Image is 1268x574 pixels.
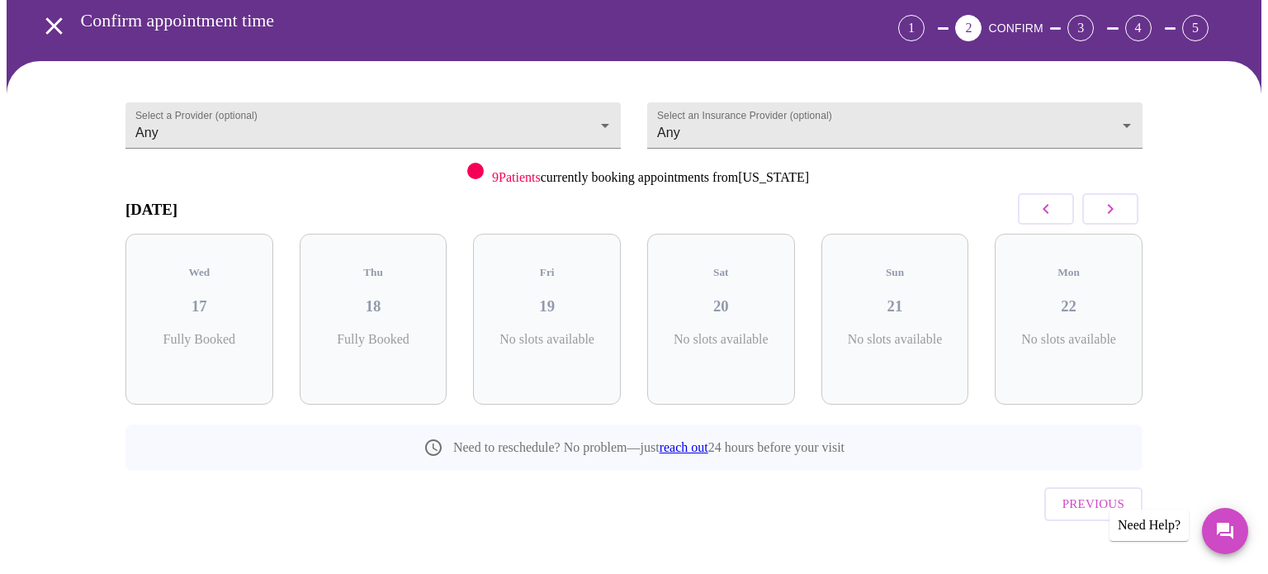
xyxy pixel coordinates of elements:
span: Previous [1062,493,1124,515]
div: 1 [898,15,925,41]
p: Need to reschedule? No problem—just 24 hours before your visit [453,440,845,455]
h3: 17 [139,297,260,315]
button: Messages [1202,508,1248,554]
h3: Confirm appointment time [81,10,807,31]
p: Fully Booked [139,332,260,347]
span: 9 Patients [492,170,541,184]
h3: 19 [486,297,608,315]
div: 3 [1067,15,1094,41]
h5: Mon [1008,266,1129,279]
div: Any [647,102,1143,149]
a: reach out [660,440,708,454]
p: No slots available [486,332,608,347]
div: 4 [1125,15,1152,41]
h5: Sun [835,266,956,279]
span: CONFIRM [988,21,1043,35]
h5: Wed [139,266,260,279]
p: Fully Booked [313,332,434,347]
button: open drawer [30,2,78,50]
div: 2 [955,15,982,41]
div: Need Help? [1109,510,1189,541]
h3: 22 [1008,297,1129,315]
h3: [DATE] [125,201,177,219]
p: currently booking appointments from [US_STATE] [492,170,809,185]
div: Any [125,102,621,149]
p: No slots available [660,332,782,347]
div: 5 [1182,15,1209,41]
h3: 18 [313,297,434,315]
p: No slots available [1008,332,1129,347]
h5: Thu [313,266,434,279]
h5: Fri [486,266,608,279]
h5: Sat [660,266,782,279]
h3: 20 [660,297,782,315]
p: No slots available [835,332,956,347]
button: Previous [1044,487,1143,520]
h3: 21 [835,297,956,315]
